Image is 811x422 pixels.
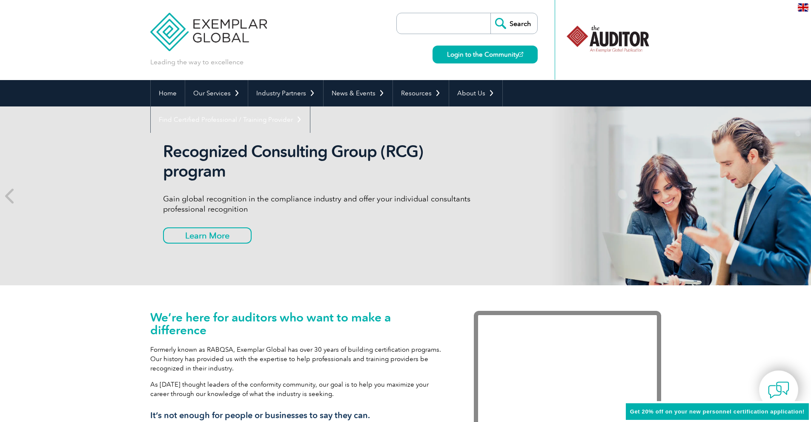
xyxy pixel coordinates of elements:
[248,80,323,106] a: Industry Partners
[150,57,244,67] p: Leading the way to excellence
[163,142,482,181] h2: Recognized Consulting Group (RCG) program
[490,13,537,34] input: Search
[519,52,523,57] img: open_square.png
[150,380,448,399] p: As [DATE] thought leaders of the conformity community, our goal is to help you maximize your care...
[449,80,502,106] a: About Us
[433,46,538,63] a: Login to the Community
[151,106,310,133] a: Find Certified Professional / Training Provider
[768,379,789,401] img: contact-chat.png
[185,80,248,106] a: Our Services
[150,311,448,336] h1: We’re here for auditors who want to make a difference
[630,408,805,415] span: Get 20% off on your new personnel certification application!
[324,80,393,106] a: News & Events
[163,227,252,244] a: Learn More
[393,80,449,106] a: Resources
[151,80,185,106] a: Home
[150,345,448,373] p: Formerly known as RABQSA, Exemplar Global has over 30 years of building certification programs. O...
[163,194,482,214] p: Gain global recognition in the compliance industry and offer your individual consultants professi...
[798,3,808,11] img: en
